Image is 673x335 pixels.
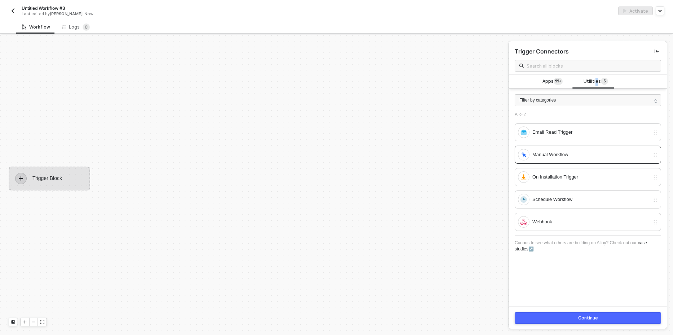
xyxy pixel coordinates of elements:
img: search [519,64,524,68]
span: icon-play [23,320,27,324]
span: [PERSON_NAME] [50,11,83,16]
button: activateActivate [618,7,653,15]
div: Logs [62,23,90,31]
div: Continue [578,315,598,321]
button: Continue [515,312,661,324]
span: Apps [542,78,563,86]
img: drag [652,130,658,136]
sup: 104 [554,78,563,85]
img: drag [652,152,658,158]
a: case studies↗ [515,240,647,252]
div: Schedule Workflow [532,196,650,203]
img: drag [652,219,658,225]
div: Last edited by - Now [22,11,320,17]
div: Trigger Block [9,167,90,190]
sup: 0 [83,23,90,31]
div: Manual Workflow [532,151,650,159]
img: integration-icon [520,219,527,225]
span: Filter by categories [519,97,556,104]
span: icon-minus [31,320,36,324]
img: drag [652,197,658,203]
span: icon-play [15,173,27,184]
div: Webhook [532,218,650,226]
div: Workflow [22,24,50,30]
img: integration-icon [520,174,527,180]
button: back [9,7,17,15]
span: icon-collapse-left [655,49,659,53]
img: back [10,8,16,14]
img: integration-icon [520,151,527,158]
div: On Installation Trigger [532,173,650,181]
img: integration-icon [520,129,527,136]
img: integration-icon [520,196,527,203]
div: A -> Z [515,112,661,117]
span: Untitled Workflow #3 [22,5,65,11]
span: Utilities [584,78,608,86]
div: Trigger Connectors [515,48,569,55]
sup: 5 [601,78,608,85]
input: Search all blocks [527,62,656,70]
img: drag [652,175,658,180]
span: icon-expand [40,320,44,324]
div: Curious to see what others are building on Alloy? Check out our [515,235,661,257]
span: 5 [604,78,606,84]
div: Email Read Trigger [532,128,650,136]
